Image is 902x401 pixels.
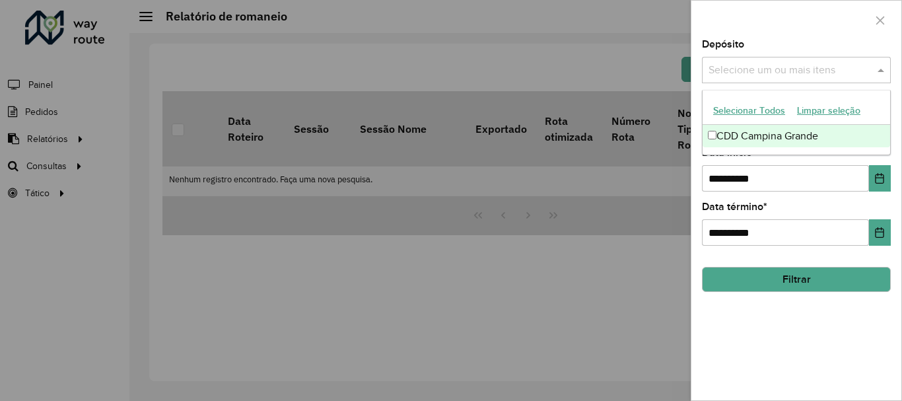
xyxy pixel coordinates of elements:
label: Data término [702,199,767,215]
button: Limpar seleção [791,100,866,121]
button: Choose Date [869,165,891,192]
div: CDD Campina Grande [703,125,890,147]
label: Depósito [702,36,744,52]
button: Filtrar [702,267,891,292]
button: Choose Date [869,219,891,246]
button: Selecionar Todos [707,100,791,121]
ng-dropdown-panel: Options list [702,90,891,155]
